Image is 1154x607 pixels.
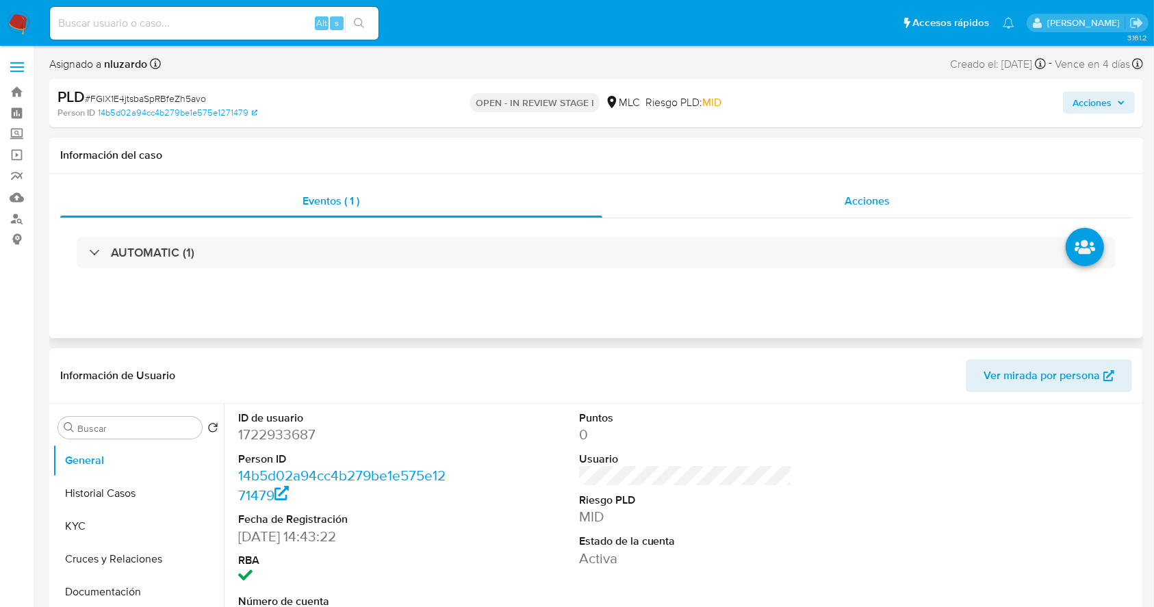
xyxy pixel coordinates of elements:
[57,86,85,107] b: PLD
[702,94,721,110] span: MID
[845,193,890,209] span: Acciones
[53,543,224,576] button: Cruces y Relaciones
[984,359,1100,392] span: Ver mirada por persona
[1055,57,1130,72] span: Vence en 4 días
[1063,92,1135,114] button: Acciones
[579,411,793,426] dt: Puntos
[579,452,793,467] dt: Usuario
[238,553,452,568] dt: RBA
[316,16,327,29] span: Alt
[345,14,373,33] button: search-icon
[77,237,1116,268] div: AUTOMATIC (1)
[579,549,793,568] dd: Activa
[579,507,793,526] dd: MID
[50,14,379,32] input: Buscar usuario o caso...
[950,55,1046,73] div: Creado el: [DATE]
[238,512,452,527] dt: Fecha de Registración
[579,493,793,508] dt: Riesgo PLD
[111,245,194,260] h3: AUTOMATIC (1)
[98,107,257,119] a: 14b5d02a94cc4b279be1e575e1271479
[53,477,224,510] button: Historial Casos
[85,92,206,105] span: # FGlX1E4jtsbaSpRBfeZh5avo
[238,411,452,426] dt: ID de usuario
[912,16,989,30] span: Accesos rápidos
[60,369,175,383] h1: Información de Usuario
[238,527,452,546] dd: [DATE] 14:43:22
[101,56,147,72] b: nluzardo
[60,148,1132,162] h1: Información del caso
[49,57,147,72] span: Asignado a
[966,359,1132,392] button: Ver mirada por persona
[579,534,793,549] dt: Estado de la cuenta
[207,422,218,437] button: Volver al orden por defecto
[335,16,339,29] span: s
[1129,16,1144,30] a: Salir
[53,510,224,543] button: KYC
[57,107,95,119] b: Person ID
[645,95,721,110] span: Riesgo PLD:
[605,95,640,110] div: MLC
[77,422,196,435] input: Buscar
[238,425,452,444] dd: 1722933687
[470,93,600,112] p: OPEN - IN REVIEW STAGE I
[1073,92,1112,114] span: Acciones
[303,193,359,209] span: Eventos ( 1 )
[238,452,452,467] dt: Person ID
[579,425,793,444] dd: 0
[64,422,75,433] button: Buscar
[1003,17,1014,29] a: Notificaciones
[238,465,446,504] a: 14b5d02a94cc4b279be1e575e1271479
[1047,16,1125,29] p: nicolas.luzardo@mercadolibre.com
[1049,55,1052,73] span: -
[53,444,224,477] button: General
